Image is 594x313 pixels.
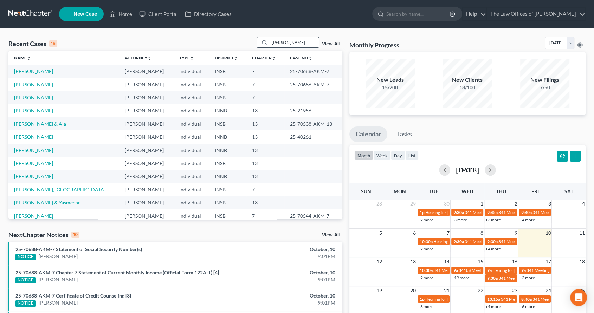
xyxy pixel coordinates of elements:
td: INSB [209,78,246,91]
td: [PERSON_NAME] [119,157,173,170]
a: [PERSON_NAME] [14,147,53,153]
a: [PERSON_NAME] [39,253,78,260]
a: [PERSON_NAME] [39,299,78,306]
td: INSB [209,65,246,78]
td: INSB [209,157,246,170]
td: [PERSON_NAME] [119,78,173,91]
div: 15 [49,40,57,47]
span: 21 [443,286,450,295]
span: 9:40a [521,210,531,215]
span: 10 [544,229,551,237]
td: [PERSON_NAME] [119,144,173,157]
a: [PERSON_NAME] [14,134,53,140]
td: [PERSON_NAME] [119,209,173,222]
td: 7 [246,65,284,78]
a: +2 more [418,275,433,280]
td: INSB [209,196,246,209]
span: 9:30a [453,210,464,215]
span: 22 [477,286,484,295]
td: [PERSON_NAME] [119,196,173,209]
td: INSB [209,91,246,104]
a: 25-70688-AKM-7 Chapter 7 Statement of Current Monthly Income (Official Form 122A-1) [4] [15,269,219,275]
a: [PERSON_NAME] [14,213,53,219]
span: 341 Meeting for [PERSON_NAME] [498,275,562,281]
td: INSB [209,183,246,196]
span: 1 [480,200,484,208]
a: [PERSON_NAME] [14,81,53,87]
td: INNB [209,130,246,143]
span: Fri [531,188,538,194]
a: +4 more [519,217,535,222]
div: NOTICE [15,300,36,307]
td: 25-70538-AKM-13 [284,117,342,130]
td: 13 [246,196,284,209]
a: Tasks [390,126,418,142]
h2: [DATE] [456,166,479,174]
div: 9:01PM [233,253,335,260]
a: Home [106,8,136,20]
div: October, 10 [233,269,335,276]
a: +2 more [418,246,433,252]
td: INNB [209,104,246,117]
td: 13 [246,104,284,117]
span: 2 [514,200,518,208]
span: Sat [564,188,573,194]
td: 7 [246,78,284,91]
a: [PERSON_NAME] [14,173,53,179]
td: Individual [174,183,209,196]
div: 9:01PM [233,276,335,283]
a: [PERSON_NAME] [39,276,78,283]
span: 341 Meeting for [PERSON_NAME] & [PERSON_NAME] [433,268,534,273]
a: [PERSON_NAME] & Yasmeene [14,200,80,206]
span: 18 [579,257,586,266]
td: Individual [174,65,209,78]
a: [PERSON_NAME] [14,160,53,166]
a: [PERSON_NAME], [GEOGRAPHIC_DATA] [14,187,105,193]
a: +6 more [519,304,535,309]
a: Calendar [349,126,387,142]
td: Individual [174,117,209,130]
span: Hearing for [PERSON_NAME] [425,296,480,302]
span: 17 [544,257,551,266]
span: 9:30a [487,275,498,281]
td: [PERSON_NAME] [119,104,173,117]
a: View All [322,41,340,46]
td: [PERSON_NAME] [119,91,173,104]
td: 13 [246,170,284,183]
span: Hearing for [PERSON_NAME] & [PERSON_NAME] [425,210,517,215]
td: INNB [209,170,246,183]
span: 9 [514,229,518,237]
td: 25-70688-AKM-7 [284,65,342,78]
td: 25-21956 [284,104,342,117]
a: +4 more [485,304,501,309]
td: 7 [246,91,284,104]
button: month [354,151,373,160]
a: +3 more [418,304,433,309]
span: Wed [461,188,473,194]
span: 341(a) Meeting for [PERSON_NAME] [459,268,527,273]
td: 13 [246,144,284,157]
span: 8 [480,229,484,237]
span: 9a [487,268,492,273]
td: INSB [209,117,246,130]
span: 29 [409,200,417,208]
a: 25-70688-AKM-7 Certificate of Credit Counseling [3] [15,293,131,299]
div: Open Intercom Messenger [570,289,587,306]
a: 25-70688-AKM-7 Statement of Social Security Number(s) [15,246,142,252]
div: 9:01PM [233,299,335,306]
td: Individual [174,144,209,157]
a: Attorneyunfold_more [125,55,151,60]
a: View All [322,233,340,237]
span: 10:30a [420,268,433,273]
span: 9:30a [487,239,498,244]
span: 24 [544,286,551,295]
a: Districtunfold_more [215,55,238,60]
h3: Monthly Progress [349,41,399,49]
span: 4 [581,200,586,208]
span: Sun [361,188,371,194]
span: 7 [446,229,450,237]
td: [PERSON_NAME] [119,130,173,143]
span: 341 Meeting for [PERSON_NAME] [465,239,528,244]
span: 23 [511,286,518,295]
div: 7/50 [520,84,569,91]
